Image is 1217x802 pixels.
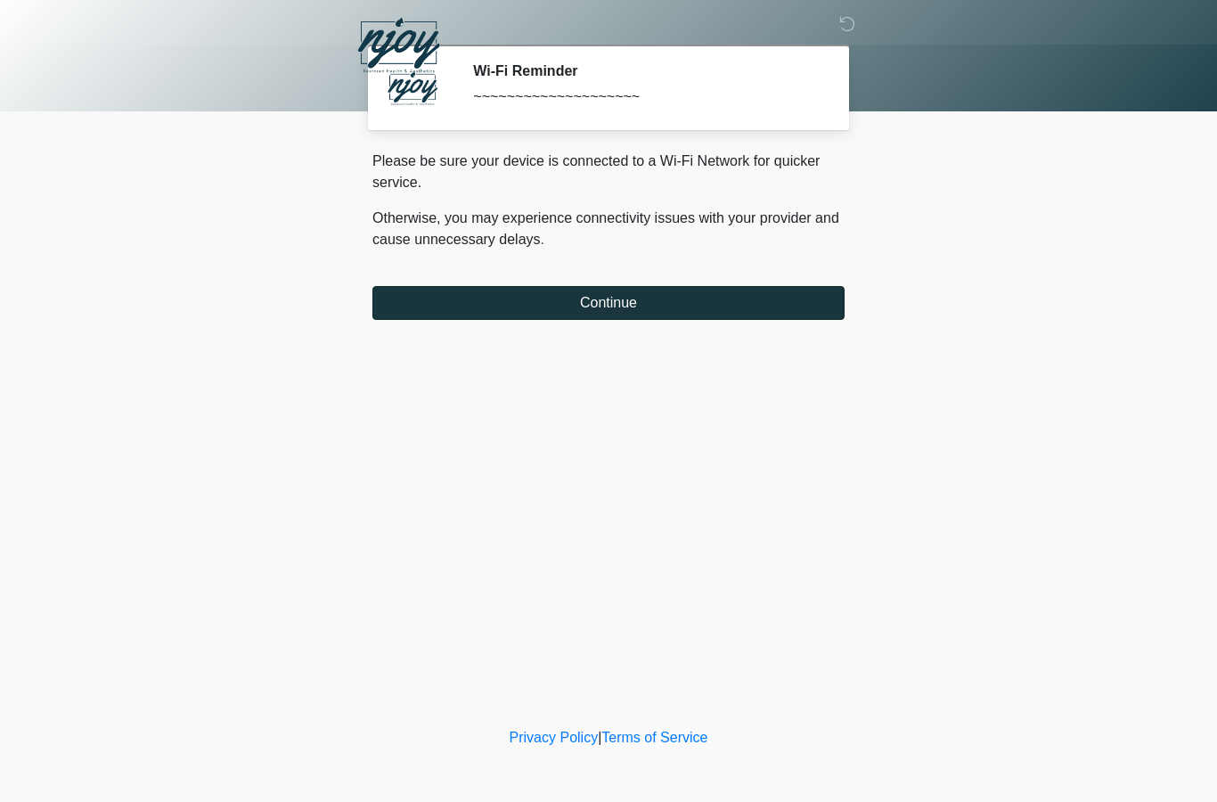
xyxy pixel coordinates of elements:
p: Otherwise, you may experience connectivity issues with your provider and cause unnecessary delays [372,208,845,250]
a: Terms of Service [601,730,707,745]
img: NJOY Restored Health & Aesthetics Logo [355,13,443,79]
a: | [598,730,601,745]
span: . [541,232,544,247]
p: Please be sure your device is connected to a Wi-Fi Network for quicker service. [372,151,845,193]
div: ~~~~~~~~~~~~~~~~~~~~ [473,86,818,108]
button: Continue [372,286,845,320]
a: Privacy Policy [510,730,599,745]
